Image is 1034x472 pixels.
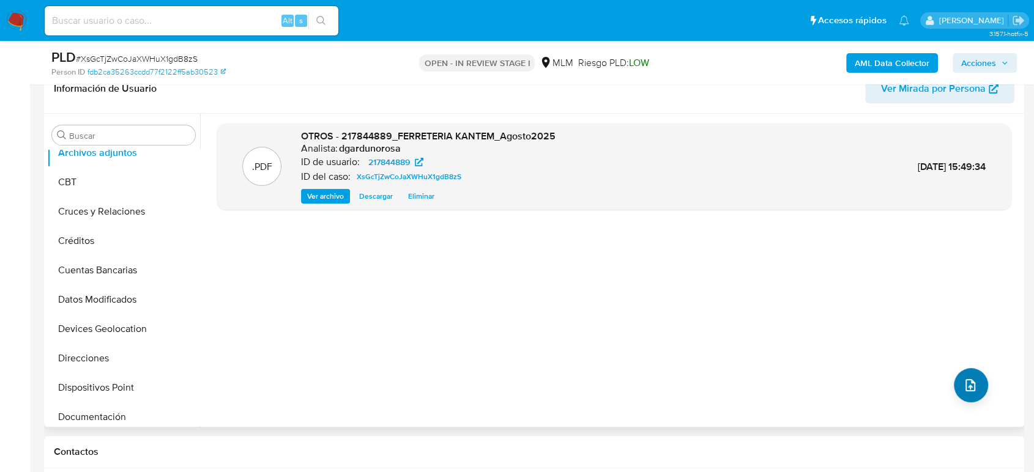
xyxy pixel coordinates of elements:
span: 3.157.1-hotfix-5 [989,29,1028,39]
span: Eliminar [408,190,434,202]
span: 217844889 [368,155,410,169]
input: Buscar usuario o caso... [45,13,338,29]
h6: dgardunorosa [339,142,401,155]
button: Acciones [953,53,1017,73]
p: .PDF [252,160,272,174]
b: Person ID [51,67,85,78]
b: PLD [51,47,76,67]
button: Eliminar [402,189,441,204]
span: Descargar [359,190,393,202]
span: LOW [628,56,649,70]
span: [DATE] 15:49:34 [918,160,986,174]
span: Ver archivo [307,190,344,202]
button: Descargar [353,189,399,204]
button: Cuentas Bancarias [47,256,200,285]
a: 217844889 [361,155,431,169]
h1: Contactos [54,446,1014,458]
button: Créditos [47,226,200,256]
b: AML Data Collector [855,53,929,73]
a: fdb2ca35263ccdd77f2122ff5ab30523 [87,67,226,78]
button: Datos Modificados [47,285,200,314]
button: Dispositivos Point [47,373,200,402]
span: OTROS - 217844889_FERRETERIA KANTEM_Agosto2025 [301,129,556,143]
button: Buscar [57,130,67,140]
button: upload-file [954,368,988,402]
button: CBT [47,168,200,197]
button: Ver archivo [301,189,350,204]
span: Ver Mirada por Persona [881,74,986,103]
p: ID del caso: [301,171,351,183]
a: Salir [1012,14,1025,27]
span: XsGcTjZwCoJaXWHuX1gdB8zS [357,169,461,184]
button: Cruces y Relaciones [47,197,200,226]
span: s [299,15,303,26]
input: Buscar [69,130,190,141]
span: Accesos rápidos [818,14,887,27]
p: Analista: [301,142,338,155]
span: Acciones [961,53,996,73]
button: Direcciones [47,344,200,373]
span: Riesgo PLD: [578,56,649,70]
button: Archivos adjuntos [47,138,200,168]
button: AML Data Collector [846,53,938,73]
h1: Información de Usuario [54,83,157,95]
button: Devices Geolocation [47,314,200,344]
a: Notificaciones [899,15,909,26]
button: Ver Mirada por Persona [865,74,1014,103]
p: ID de usuario: [301,156,360,168]
a: XsGcTjZwCoJaXWHuX1gdB8zS [352,169,466,184]
span: Alt [283,15,292,26]
div: MLM [540,56,573,70]
button: search-icon [308,12,333,29]
button: Documentación [47,402,200,432]
span: # XsGcTjZwCoJaXWHuX1gdB8zS [76,53,198,65]
p: OPEN - IN REVIEW STAGE I [419,54,535,72]
p: diego.gardunorosas@mercadolibre.com.mx [939,15,1008,26]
